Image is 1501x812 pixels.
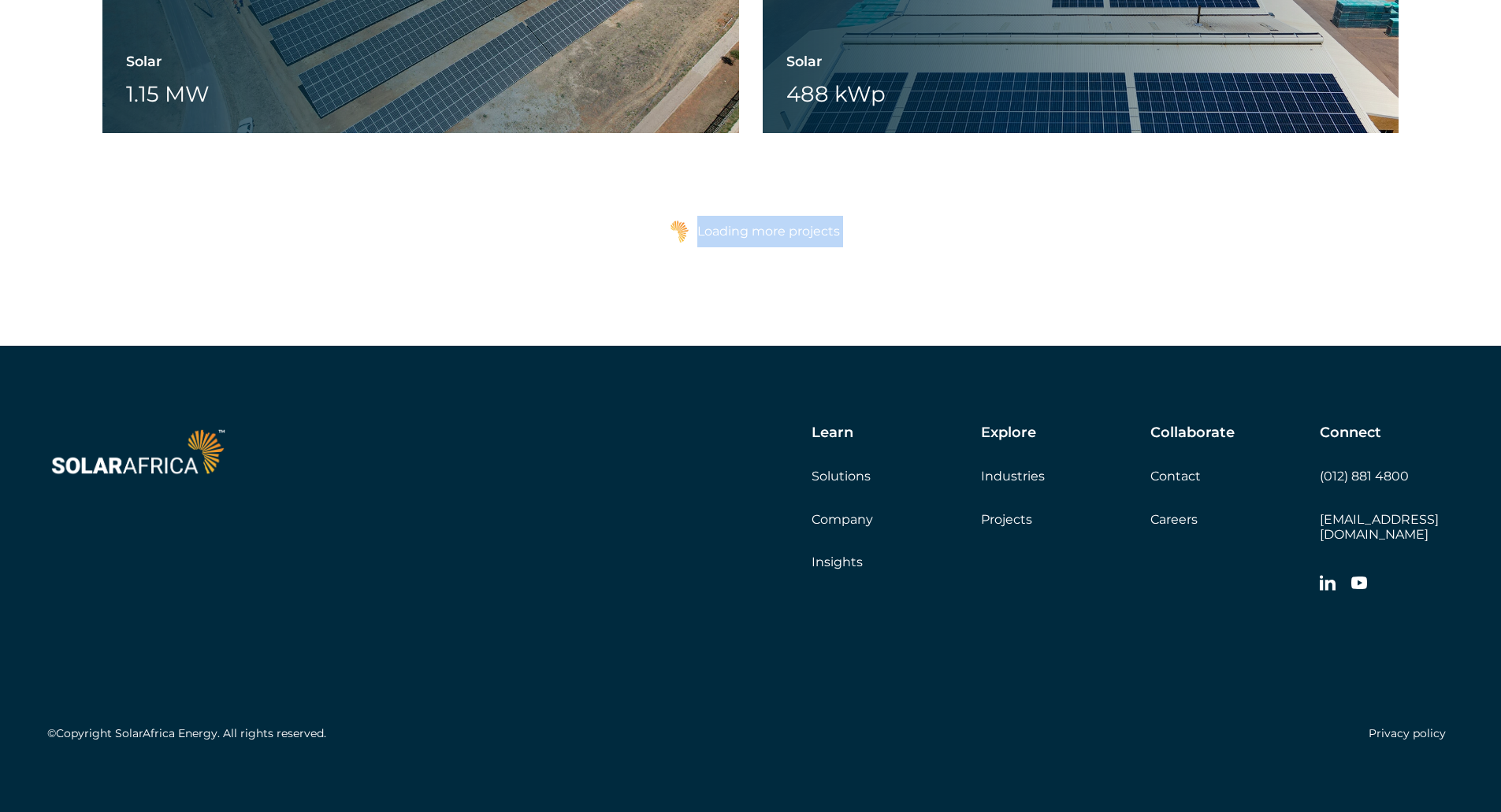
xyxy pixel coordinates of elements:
[1320,469,1409,484] a: (012) 881 4800
[812,469,871,484] a: Solutions
[1320,512,1439,542] a: [EMAIL_ADDRESS][DOMAIN_NAME]
[1320,425,1381,442] h5: Connect
[812,425,853,442] h5: Learn
[1150,512,1198,527] a: Careers
[981,469,1045,484] a: Industries
[1150,425,1235,442] h5: Collaborate
[981,425,1036,442] h5: Explore
[812,512,873,527] a: Company
[812,554,863,569] a: Insights
[1150,469,1201,484] a: Contact
[1369,726,1446,740] a: Privacy policy
[670,220,689,243] img: Africa.png
[697,216,840,247] div: Loading more projects
[47,727,326,740] h5: ©Copyright SolarAfrica Energy. All rights reserved.
[981,512,1032,527] a: Projects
